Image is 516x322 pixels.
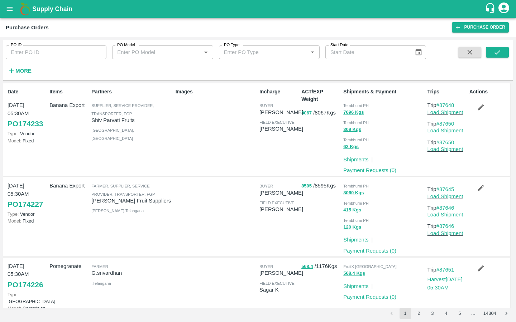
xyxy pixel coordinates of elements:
[91,128,134,140] span: [GEOGRAPHIC_DATA] , [GEOGRAPHIC_DATA]
[325,45,409,59] input: Start Date
[413,308,425,319] button: Go to page 2
[301,88,340,103] p: ACT/EXP Weight
[343,126,361,134] button: 309 Kgs
[259,88,298,96] p: Incharge
[91,197,172,205] p: [PERSON_NAME] Fruit Suppliers
[427,230,463,236] a: Load Shipment
[427,128,463,133] a: Load Shipment
[452,22,509,33] a: Purchase Order
[8,291,47,305] p: [GEOGRAPHIC_DATA]
[440,308,452,319] button: Go to page 4
[259,201,295,205] span: field executive
[49,88,89,96] p: Items
[427,120,467,128] p: Trip
[368,153,373,164] div: |
[224,42,239,48] label: PO Type
[117,42,135,48] label: PO Model
[8,218,21,224] span: Model:
[436,223,454,229] a: #87646
[91,281,111,286] span: , Telangana
[259,103,273,108] span: buyer
[8,211,19,217] span: Type:
[8,138,21,143] span: Model:
[343,206,361,214] button: 415 Kgs
[8,262,47,278] p: [DATE] 05:30AM
[501,308,512,319] button: Go to next page
[8,101,47,117] p: [DATE] 05:30AM
[259,184,273,188] span: buyer
[343,269,365,278] button: 568.4 Kgs
[400,308,411,319] button: page 1
[259,108,303,116] p: [PERSON_NAME]
[8,278,43,291] a: PO174226
[343,103,369,108] span: Tembhurni PH
[1,1,18,17] button: open drawer
[32,5,72,13] b: Supply Chain
[427,101,467,109] p: Trip
[343,143,359,151] button: 62 Kgs
[301,263,313,271] button: 568.4
[301,182,312,190] button: 8595
[343,88,424,96] p: Shipments & Payment
[343,283,368,289] a: Shipments
[8,218,47,224] p: Fixed
[259,281,295,286] span: field executive
[427,138,467,146] p: Trip
[454,308,465,319] button: Go to page 5
[343,184,369,188] span: Tembhurni PH
[427,194,463,199] a: Load Shipment
[469,88,508,96] p: Actions
[8,131,19,136] span: Type:
[343,138,369,142] span: Tembhurni PH
[436,205,454,211] a: #87646
[436,121,454,127] a: #87650
[427,204,467,212] p: Trip
[176,88,257,96] p: Images
[343,157,368,162] a: Shipments
[343,237,368,243] a: Shipments
[6,65,33,77] button: More
[385,308,513,319] nav: pagination navigation
[49,182,89,190] p: Banana Export
[8,306,21,311] span: Model:
[343,189,364,197] button: 8060 Kgs
[91,184,155,196] span: Farmer, Supplier, Service Provider, Transporter, FGP
[308,48,317,57] button: Open
[436,140,454,145] a: #87650
[427,222,467,230] p: Trip
[436,267,454,273] a: #87651
[259,120,295,125] span: field executive
[259,269,303,277] p: [PERSON_NAME]
[8,198,43,211] a: PO174227
[343,218,369,223] span: Tembhurni PH
[259,286,298,294] p: Sagar K
[436,102,454,108] a: #87648
[343,264,397,269] span: FruitX [GEOGRAPHIC_DATA]
[343,108,364,117] button: 7696 Kgs
[343,223,361,231] button: 120 Kgs
[91,103,154,116] span: Supplier, Service Provider, Transporter, FGP
[8,211,47,218] p: Vendor
[8,305,47,312] p: Commision
[11,42,21,48] label: PO ID
[259,125,303,133] p: [PERSON_NAME]
[8,88,47,96] p: Date
[221,48,306,57] input: Enter PO Type
[301,109,340,117] p: / 8067 Kgs
[436,186,454,192] a: #87645
[330,42,348,48] label: Start Date
[8,292,19,297] span: Type:
[91,264,108,269] span: Farmer
[259,189,303,197] p: [PERSON_NAME]
[114,48,199,57] input: Enter PO Model
[468,310,479,317] div: …
[49,262,89,270] p: Pomegranate
[343,201,369,205] span: Tembhurni PH
[6,23,49,32] div: Purchase Orders
[427,146,463,152] a: Load Shipment
[259,264,273,269] span: buyer
[412,45,425,59] button: Choose date
[32,4,485,14] a: Supply Chain
[301,109,312,117] button: 8067
[427,88,467,96] p: Trips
